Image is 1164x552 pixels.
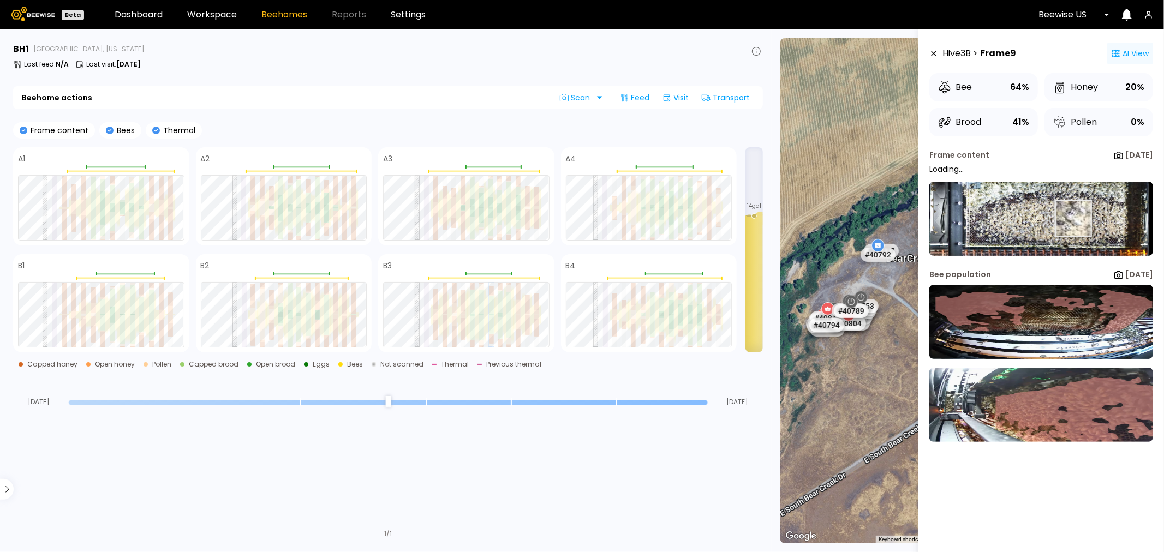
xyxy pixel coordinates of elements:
[616,89,654,106] div: Feed
[929,182,1153,256] img: 2024-07-12-10-02-b-1399.45-back-40131-AHHXYNHX.jpg
[201,262,210,269] h4: B2
[832,303,867,317] div: # 40765
[22,94,92,101] b: Beehome actions
[929,149,989,161] div: Frame content
[486,361,541,368] div: Previous thermal
[347,361,363,368] div: Bees
[560,93,594,102] span: Scan
[256,361,295,368] div: Open brood
[1125,269,1153,280] b: [DATE]
[384,529,392,539] div: 1 / 1
[1125,149,1153,160] b: [DATE]
[809,318,844,332] div: # 40794
[27,127,88,134] p: Frame content
[831,316,866,331] div: # 40804
[152,361,171,368] div: Pollen
[980,47,1016,60] strong: Frame 9
[383,155,392,163] h4: A3
[1053,116,1097,129] div: Pollen
[783,529,819,543] a: Open this area in Google Maps (opens a new window)
[189,361,238,368] div: Capped brood
[929,165,1153,173] p: Loading...
[566,262,576,269] h4: B4
[391,10,426,19] a: Settings
[160,127,195,134] p: Thermal
[62,10,84,20] div: Beta
[201,155,210,163] h4: A2
[1053,81,1098,94] div: Honey
[18,262,25,269] h4: B1
[658,89,693,106] div: Visit
[1010,80,1029,95] div: 64%
[187,10,237,19] a: Workspace
[1125,80,1144,95] div: 20%
[886,241,933,264] div: Bear Creek
[33,46,145,52] span: [GEOGRAPHIC_DATA], [US_STATE]
[13,399,64,405] span: [DATE]
[27,361,77,368] div: Capped honey
[566,155,576,163] h4: A4
[116,59,141,69] b: [DATE]
[864,244,899,258] div: # 40777
[938,116,981,129] div: Brood
[114,127,135,134] p: Bees
[938,81,972,94] div: Bee
[313,361,330,368] div: Eggs
[807,319,841,333] div: # 40833
[942,43,1016,64] div: Hive 3 B >
[86,61,141,68] p: Last visit :
[1131,115,1144,130] div: 0%
[18,155,25,163] h4: A1
[879,536,926,543] button: Keyboard shortcuts
[13,45,29,53] h3: BH 1
[56,59,69,69] b: N/A
[332,10,366,19] span: Reports
[383,262,392,269] h4: B3
[1107,43,1153,64] div: AI View
[929,269,991,280] div: Bee population
[697,89,754,106] div: Transport
[747,203,761,209] span: 14 gal
[261,10,307,19] a: Beehomes
[783,529,819,543] img: Google
[1012,115,1029,130] div: 41%
[929,368,1153,442] img: 20240712_095234-b-1399-back-40131-AHHXYNHX.jpg
[861,248,896,262] div: # 40792
[95,361,135,368] div: Open honey
[11,7,55,21] img: Beewise logo
[115,10,163,19] a: Dashboard
[441,361,469,368] div: Thermal
[844,299,879,313] div: # 40753
[380,361,423,368] div: Not scanned
[929,285,1153,359] img: 20240712_095234-b-1399-front-40131-AHHXYNHX.jpg
[712,399,763,405] span: [DATE]
[806,317,841,331] div: # 40949
[24,61,69,68] p: Last feed :
[834,304,869,318] div: # 40789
